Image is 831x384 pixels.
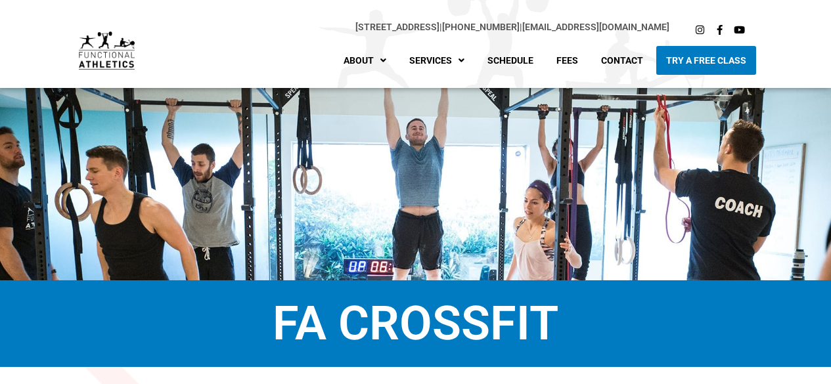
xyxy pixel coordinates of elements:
[161,20,669,35] p: |
[355,22,442,32] span: |
[442,22,520,32] a: [PHONE_NUMBER]
[79,32,135,70] img: default-logo
[20,300,811,347] h1: FA CrossFit
[591,46,653,75] a: Contact
[355,22,439,32] a: [STREET_ADDRESS]
[522,22,669,32] a: [EMAIL_ADDRESS][DOMAIN_NAME]
[334,46,396,75] a: About
[399,46,474,75] a: Services
[547,46,588,75] a: Fees
[656,46,756,75] a: Try A Free Class
[478,46,543,75] a: Schedule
